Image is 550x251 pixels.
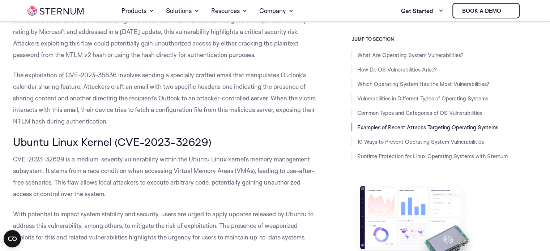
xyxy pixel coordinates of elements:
[211,1,248,21] a: Resources
[504,8,510,14] img: sternum iot
[401,4,444,18] a: Get Started
[13,210,314,241] span: With potential to impact system stability and security, users are urged to apply updates released...
[351,36,537,42] h3: JUMP TO SECTION
[357,153,508,160] a: Runtime Protection for Linux Operating Systems with Sternum
[13,5,307,59] span: Varonis uncovered a vulnerability, tracked as CVE-2023-35636, along with three attack methods tar...
[13,71,316,125] span: The exploitation of CVE-2023-35636 involves sending a specially crafted email that manipulates Ou...
[357,109,482,116] a: Common Types and Categories of OS Vulnerabilities
[121,1,154,21] a: Products
[259,1,294,21] a: Company
[357,66,437,73] a: How Do OS Vulnerabilities Arise?
[357,138,484,145] a: 10 Ways to Prevent Operating System Vulnerabilities
[13,155,315,198] span: CVE-2023-32629 is a medium-severity vulnerability within the Ubuntu Linux kernel’s memory managem...
[452,3,520,18] a: Book a demo
[4,230,21,247] button: Open CMP widget
[13,135,212,148] span: Ubuntu Linux Kernel (CVE-2023-32629)
[357,95,488,102] a: Vulnerabilities in Different Types of Operating Systems
[357,81,489,87] a: Which Operating System Has the Most Vulnerabilities?
[357,124,498,131] a: Examples of Recent Attacks Targeting Operating Systems
[357,52,464,59] a: What Are Operating System Vulnerabilities?
[27,6,84,16] img: sternum iot
[166,1,200,21] a: Solutions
